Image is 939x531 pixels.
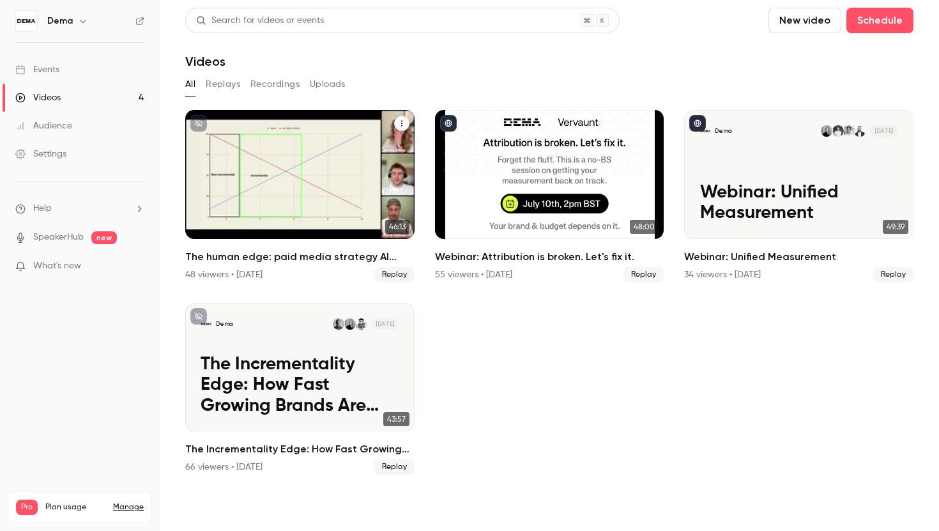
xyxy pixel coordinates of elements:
img: Jonatan Ehn [843,125,855,137]
button: published [689,115,706,132]
img: Jessika Ödling [344,318,356,330]
li: Webinar: Attribution is broken. Let's fix it. [435,110,664,282]
a: Manage [113,502,144,512]
span: Help [33,202,52,215]
li: Webinar: Unified Measurement [684,110,913,282]
div: 66 viewers • [DATE] [185,461,263,473]
div: Settings [15,148,66,160]
span: 49:39 [883,220,908,234]
div: 55 viewers • [DATE] [435,268,512,281]
button: Uploads [310,74,346,95]
div: 48 viewers • [DATE] [185,268,263,281]
p: The Incrementality Edge: How Fast Growing Brands Are Scaling With DEMA, RideStore & Vervaunt [201,354,399,416]
iframe: Noticeable Trigger [129,261,144,272]
span: [DATE] [870,125,898,137]
span: Replay [374,459,415,475]
button: published [440,115,457,132]
img: Daniel Stremel [355,318,367,330]
a: Webinar: Unified MeasurementDemaRudy RibardièreJonatan EhnHenrik Hoffman KraftJessika Ödling[DATE... [684,110,913,282]
a: SpeakerHub [33,231,84,244]
span: Plan usage [45,502,105,512]
span: Replay [374,267,415,282]
img: Rudy Ribardière [854,125,866,137]
img: Henrik Hoffman Kraft [832,125,844,137]
span: new [91,231,117,244]
a: 48:00Webinar: Attribution is broken. Let's fix it.55 viewers • [DATE]Replay [435,110,664,282]
div: Videos [15,91,61,104]
ul: Videos [185,110,913,475]
h2: The Incrementality Edge: How Fast Growing Brands Are Scaling With DEMA, RideStore & Vervaunt [185,442,415,457]
div: 34 viewers • [DATE] [684,268,761,281]
h2: The human edge: paid media strategy AI can’t replace [185,249,415,265]
p: Dema [715,127,732,135]
a: 46:13The human edge: paid media strategy AI can’t replace48 viewers • [DATE]Replay [185,110,415,282]
h2: Webinar: Unified Measurement [684,249,913,265]
span: What's new [33,259,81,273]
h6: Dema [47,15,73,27]
li: The Incrementality Edge: How Fast Growing Brands Are Scaling With DEMA, RideStore & Vervaunt [185,303,415,475]
button: All [185,74,195,95]
div: Events [15,63,59,76]
span: [DATE] [371,318,399,330]
h2: Webinar: Attribution is broken. Let's fix it. [435,249,664,265]
span: Replay [873,267,913,282]
button: unpublished [190,115,207,132]
section: Videos [185,8,913,523]
img: Jessika Ödling [821,125,832,137]
span: 46:13 [385,220,409,234]
span: Replay [623,267,664,282]
span: 48:00 [630,220,659,234]
button: Recordings [250,74,300,95]
li: The human edge: paid media strategy AI can’t replace [185,110,415,282]
img: Declan Etheridge [333,318,344,330]
img: Dema [16,11,36,31]
button: unpublished [190,308,207,325]
button: Replays [206,74,240,95]
p: Dema [216,320,233,328]
span: 43:57 [383,412,409,426]
li: help-dropdown-opener [15,202,144,215]
h1: Videos [185,54,225,69]
div: Search for videos or events [196,14,324,27]
button: Schedule [846,8,913,33]
button: New video [768,8,841,33]
div: Audience [15,119,72,132]
span: Pro [16,500,38,515]
p: Webinar: Unified Measurement [700,182,898,224]
a: The Incrementality Edge: How Fast Growing Brands Are Scaling With DEMA, RideStore & VervauntDemaD... [185,303,415,475]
